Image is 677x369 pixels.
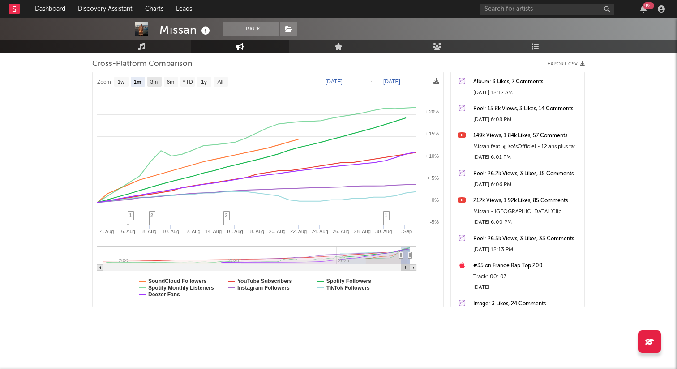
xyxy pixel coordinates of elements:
[473,244,580,255] div: [DATE] 12:13 PM
[385,213,387,218] span: 1
[121,229,135,234] text: 6. Aug
[383,78,400,85] text: [DATE]
[142,229,156,234] text: 8. Aug
[159,22,212,37] div: Missan
[354,229,371,234] text: 28. Aug
[333,229,349,234] text: 26. Aug
[398,229,412,234] text: 1. Sep
[548,61,585,67] button: Export CSV
[150,213,153,218] span: 2
[167,79,175,85] text: 6m
[473,77,580,87] a: Album: 3 Likes, 7 Comments
[425,131,439,136] text: + 15%
[148,278,207,284] text: SoundCloud Followers
[237,278,292,284] text: YouTube Subscribers
[237,285,290,291] text: Instagram Followers
[640,5,647,13] button: 99+
[97,79,111,85] text: Zoom
[100,229,114,234] text: 4. Aug
[473,169,580,179] a: Reel: 26.2k Views, 3 Likes, 15 Comments
[428,175,439,181] text: + 5%
[150,79,158,85] text: 3m
[473,234,580,244] a: Reel: 26.5k Views, 3 Likes, 33 Comments
[205,229,222,234] text: 14. Aug
[473,152,580,163] div: [DATE] 6:01 PM
[326,78,343,85] text: [DATE]
[217,79,223,85] text: All
[118,79,125,85] text: 1w
[425,153,439,159] text: + 10%
[326,285,370,291] text: TikTok Followers
[163,229,179,234] text: 10. Aug
[473,217,580,228] div: [DATE] 6:00 PM
[201,79,207,85] text: 1y
[473,104,580,114] a: Reel: 15.8k Views, 3 Likes, 14 Comments
[643,2,654,9] div: 99 +
[148,285,214,291] text: Spotify Monthly Listeners
[248,229,264,234] text: 18. Aug
[473,206,580,217] div: Missan - [GEOGRAPHIC_DATA] (Clip Officiel)
[269,229,285,234] text: 20. Aug
[225,213,227,218] span: 2
[432,197,439,203] text: 0%
[480,4,614,15] input: Search for artists
[473,271,580,282] div: Track: 00: 03
[473,299,580,309] a: Image: 3 Likes, 24 Comments
[473,179,580,190] div: [DATE] 6:06 PM
[223,22,279,36] button: Track
[473,130,580,141] a: 149k Views, 1.84k Likes, 57 Comments
[92,59,192,69] span: Cross-Platform Comparison
[473,195,580,206] a: 212k Views, 1.92k Likes, 85 Comments
[326,278,371,284] text: Spotify Followers
[148,291,180,298] text: Deezer Fans
[133,79,141,85] text: 1m
[184,229,200,234] text: 12. Aug
[425,109,439,114] text: + 20%
[129,213,132,218] span: 1
[375,229,392,234] text: 30. Aug
[473,114,580,125] div: [DATE] 6:08 PM
[473,87,580,98] div: [DATE] 12:17 AM
[311,229,328,234] text: 24. Aug
[368,78,373,85] text: →
[473,141,580,152] div: Missan feat. @KofsOfficiel - 12 ans plus tard (Clip Officiel)
[226,229,243,234] text: 16. Aug
[182,79,193,85] text: YTD
[290,229,307,234] text: 22. Aug
[473,282,580,293] div: [DATE]
[473,260,580,271] a: #35 on France Rap Top 200
[430,219,439,225] text: -5%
